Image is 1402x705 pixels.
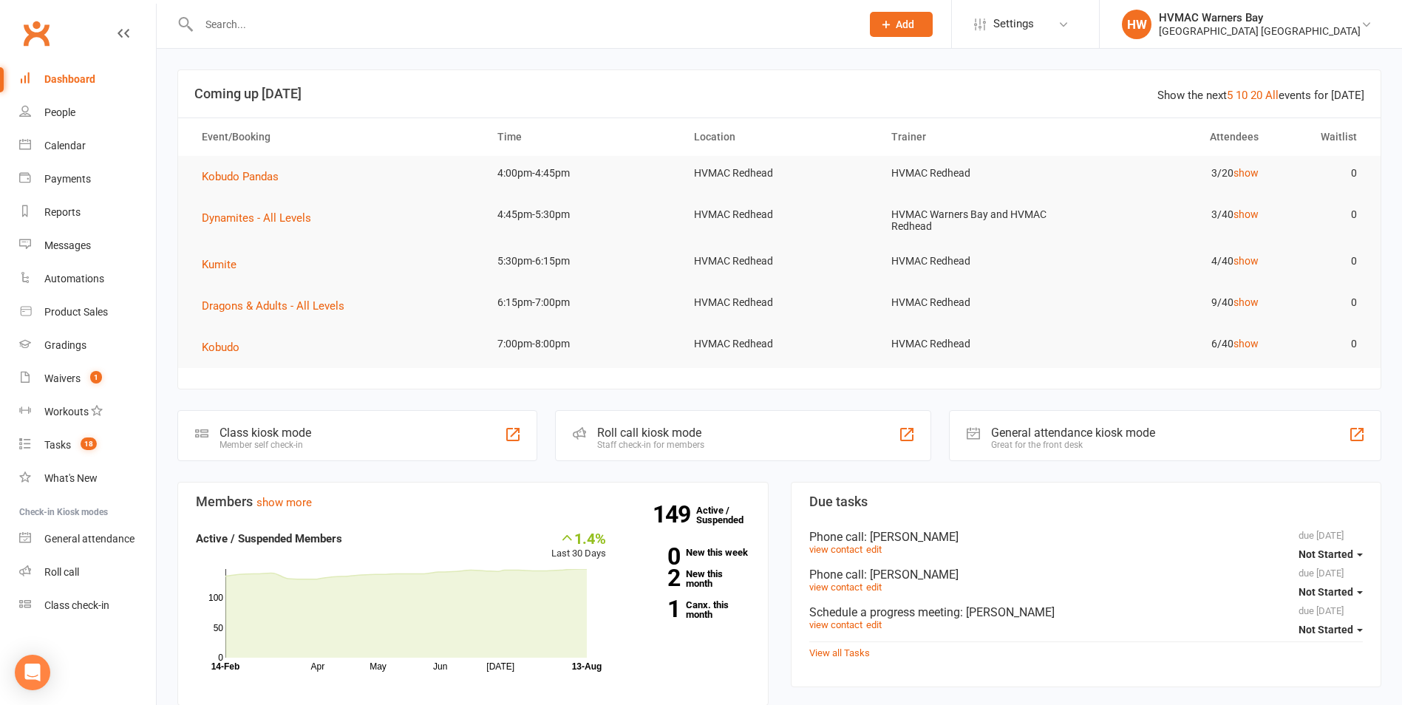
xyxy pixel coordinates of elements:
td: 5:30pm-6:15pm [484,244,681,279]
a: view contact [809,582,862,593]
strong: 2 [628,567,680,589]
td: HVMAC Redhead [878,244,1075,279]
a: People [19,96,156,129]
div: HVMAC Warners Bay [1159,11,1361,24]
div: Class check-in [44,599,109,611]
div: People [44,106,75,118]
strong: 1 [628,598,680,620]
a: edit [866,544,882,555]
td: 4:45pm-5:30pm [484,197,681,232]
a: show [1233,338,1259,350]
div: Phone call [809,530,1364,544]
span: Kobudo [202,341,239,354]
a: Workouts [19,395,156,429]
th: Location [681,118,877,156]
button: Not Started [1299,616,1363,643]
div: Tasks [44,439,71,451]
td: HVMAC Warners Bay and HVMAC Redhead [878,197,1075,244]
th: Trainer [878,118,1075,156]
td: HVMAC Redhead [681,327,877,361]
span: Add [896,18,914,30]
div: Product Sales [44,306,108,318]
div: [GEOGRAPHIC_DATA] [GEOGRAPHIC_DATA] [1159,24,1361,38]
button: Dragons & Adults - All Levels [202,297,355,315]
strong: 0 [628,545,680,568]
td: 6/40 [1075,327,1271,361]
a: General attendance kiosk mode [19,522,156,556]
button: Add [870,12,933,37]
a: Clubworx [18,15,55,52]
a: view contact [809,544,862,555]
a: show [1233,255,1259,267]
div: Schedule a progress meeting [809,605,1364,619]
span: Dynamites - All Levels [202,211,311,225]
td: 4/40 [1075,244,1271,279]
div: What's New [44,472,98,484]
span: : [PERSON_NAME] [864,530,959,544]
div: HW [1122,10,1151,39]
a: show [1233,167,1259,179]
a: Tasks 18 [19,429,156,462]
span: Settings [993,7,1034,41]
div: Roll call [44,566,79,578]
a: 20 [1250,89,1262,102]
button: Kobudo [202,338,250,356]
a: edit [866,582,882,593]
h3: Members [196,494,750,509]
th: Event/Booking [188,118,484,156]
div: Staff check-in for members [597,440,704,450]
a: edit [866,619,882,630]
div: Payments [44,173,91,185]
a: Automations [19,262,156,296]
a: 149Active / Suspended [696,494,761,536]
div: Show the next events for [DATE] [1157,86,1364,104]
a: Roll call [19,556,156,589]
span: Not Started [1299,586,1353,598]
span: Not Started [1299,548,1353,560]
h3: Due tasks [809,494,1364,509]
td: HVMAC Redhead [878,327,1075,361]
span: Kobudo Pandas [202,170,279,183]
td: HVMAC Redhead [681,156,877,191]
a: Dashboard [19,63,156,96]
span: Not Started [1299,624,1353,636]
span: Kumite [202,258,236,271]
a: 2New this month [628,569,750,588]
span: 1 [90,371,102,384]
td: 9/40 [1075,285,1271,320]
button: Not Started [1299,579,1363,605]
div: Waivers [44,372,81,384]
a: Waivers 1 [19,362,156,395]
div: General attendance kiosk mode [991,426,1155,440]
div: Class kiosk mode [220,426,311,440]
span: : [PERSON_NAME] [864,568,959,582]
a: 0New this week [628,548,750,557]
a: show more [256,496,312,509]
a: Gradings [19,329,156,362]
a: Messages [19,229,156,262]
input: Search... [194,14,851,35]
td: 6:15pm-7:00pm [484,285,681,320]
a: View all Tasks [809,647,870,658]
div: Workouts [44,406,89,418]
h3: Coming up [DATE] [194,86,1364,101]
button: Kobudo Pandas [202,168,289,185]
div: Gradings [44,339,86,351]
div: Roll call kiosk mode [597,426,704,440]
strong: 149 [653,503,696,525]
a: 10 [1236,89,1248,102]
div: General attendance [44,533,135,545]
td: 4:00pm-4:45pm [484,156,681,191]
a: What's New [19,462,156,495]
td: 0 [1272,244,1370,279]
td: 3/20 [1075,156,1271,191]
button: Not Started [1299,541,1363,568]
a: Class kiosk mode [19,589,156,622]
div: Member self check-in [220,440,311,450]
td: HVMAC Redhead [681,244,877,279]
a: show [1233,296,1259,308]
div: Dashboard [44,73,95,85]
td: HVMAC Redhead [681,285,877,320]
td: 7:00pm-8:00pm [484,327,681,361]
button: Kumite [202,256,247,273]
